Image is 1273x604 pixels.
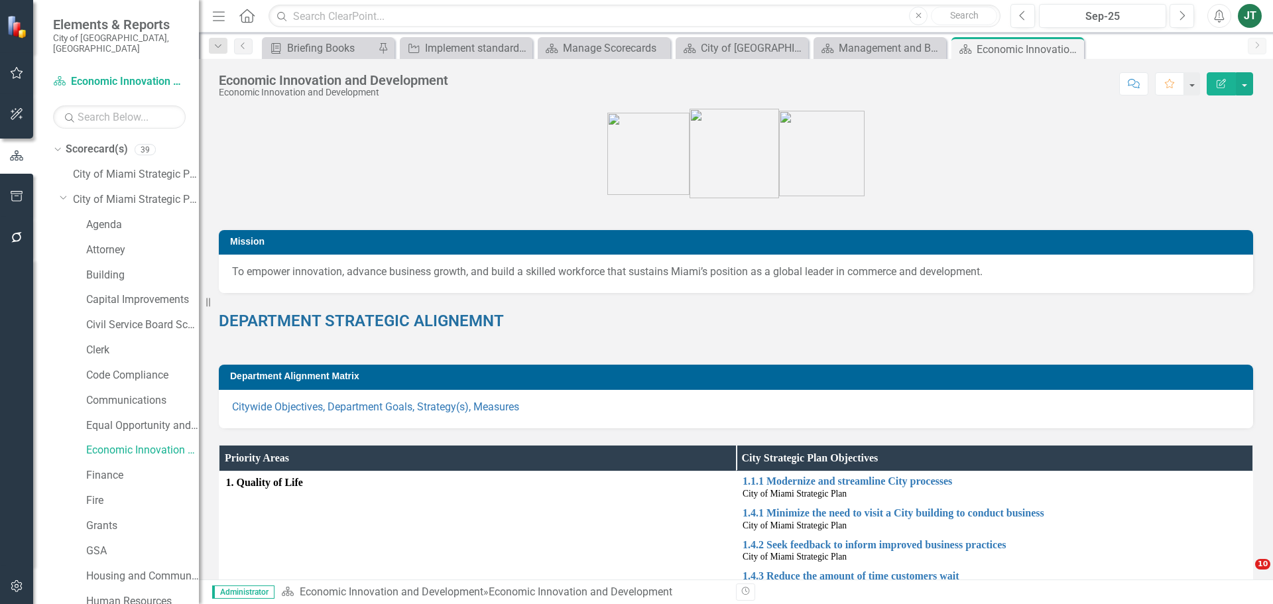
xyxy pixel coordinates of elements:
img: city_priorities_qol_icon.png [607,113,690,195]
input: Search ClearPoint... [269,5,1000,28]
span: 1. Quality of Life [226,475,730,491]
div: Briefing Books [287,40,375,56]
span: City of Miami Strategic Plan [743,489,847,499]
a: Code Compliance [86,368,199,383]
a: City of Miami Strategic Plan [73,167,199,182]
span: Elements & Reports [53,17,186,32]
div: Manage Scorecards [563,40,667,56]
a: Building [86,268,199,283]
a: Citywide Objectives, Department Goals, Strategy(s), Measures [232,400,519,413]
a: 1.4.2 Seek feedback to inform improved business practices [743,539,1246,551]
td: Double-Click to Edit Right Click for Context Menu [736,471,1253,503]
td: Double-Click to Edit Right Click for Context Menu [736,503,1253,535]
iframe: Intercom live chat [1228,559,1260,591]
a: Equal Opportunity and Diversity Programs [86,418,199,434]
div: Economic Innovation and Development [489,585,672,598]
td: Double-Click to Edit Right Click for Context Menu [736,535,1253,567]
a: Briefing Books [265,40,375,56]
a: GSA [86,544,199,559]
a: Capital Improvements [86,292,199,308]
div: Management and Budget [839,40,943,56]
a: Clerk [86,343,199,358]
div: » [281,585,726,600]
a: Civil Service Board Scorecard [86,318,199,333]
button: Search [931,7,997,25]
a: City of [GEOGRAPHIC_DATA] [679,40,805,56]
button: JT [1238,4,1262,28]
p: To empower innovation, advance business growth, and build a skilled workforce that sustains Miami... [232,265,1240,280]
img: city_priorities_res_icon.png [690,109,779,198]
div: Economic Innovation and Development [219,73,448,88]
div: Implement standards for construction project requests, project prioritization measures, and appro... [425,40,529,56]
img: ClearPoint Strategy [7,15,30,38]
div: Sep-25 [1044,9,1162,25]
a: Grants [86,518,199,534]
a: Finance [86,468,199,483]
div: Economic Innovation and Development [219,88,448,97]
td: Double-Click to Edit Right Click for Context Menu [736,566,1253,598]
a: Fire [86,493,199,509]
span: Search [950,10,979,21]
a: 1.4.3 Reduce the amount of time customers wait [743,570,1246,582]
a: Implement standards for construction project requests, project prioritization measures, and appro... [403,40,529,56]
button: Sep-25 [1039,4,1166,28]
a: Scorecard(s) [66,142,128,157]
a: 1.1.1 Modernize and streamline City processes [743,475,1246,487]
span: Administrator [212,585,274,599]
span: City of Miami Strategic Plan [743,552,847,562]
h3: Mission [230,237,1246,247]
small: City of [GEOGRAPHIC_DATA], [GEOGRAPHIC_DATA] [53,32,186,54]
div: City of [GEOGRAPHIC_DATA] [701,40,805,56]
a: Economic Innovation and Development [53,74,186,90]
a: Economic Innovation and Development [300,585,483,598]
a: Agenda [86,217,199,233]
a: Manage Scorecards [541,40,667,56]
a: 1.4.1 Minimize the need to visit a City building to conduct business [743,507,1246,519]
a: City of Miami Strategic Plan (NEW) [73,192,199,208]
img: city_priorities_p2p_icon%20grey.png [779,111,865,196]
a: Attorney [86,243,199,258]
input: Search Below... [53,105,186,129]
div: 39 [135,144,156,155]
span: 10 [1255,559,1270,570]
a: Management and Budget [817,40,943,56]
h3: Department Alignment Matrix [230,371,1246,381]
a: Housing and Community Development [86,569,199,584]
span: City of Miami Strategic Plan [743,520,847,530]
a: Communications [86,393,199,408]
div: Economic Innovation and Development [977,41,1081,58]
a: Economic Innovation and Development [86,443,199,458]
strong: DEPARTMENT STRATEGIC ALIGNEMNT [219,312,504,330]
